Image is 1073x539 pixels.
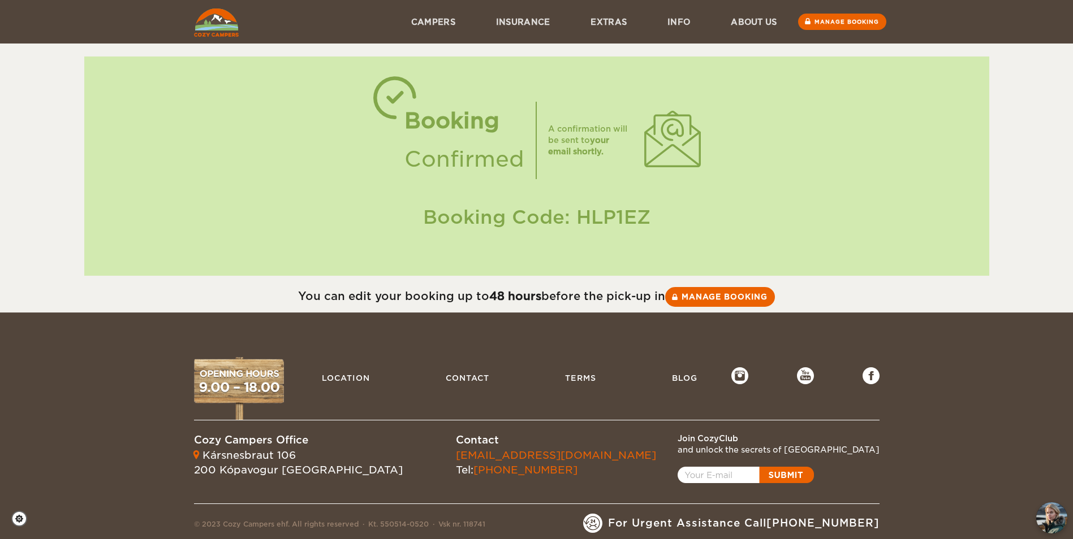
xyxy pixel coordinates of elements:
a: Location [316,367,376,389]
a: [PHONE_NUMBER] [766,517,880,529]
a: Cookie settings [11,511,35,527]
div: Cozy Campers Office [194,433,403,447]
div: © 2023 Cozy Campers ehf. All rights reserved Kt. 550514-0520 Vsk nr. 118741 [194,519,485,533]
div: Tel: [456,448,656,477]
img: Cozy Campers [194,8,239,37]
a: [PHONE_NUMBER] [473,464,578,476]
button: chat-button [1036,502,1067,533]
a: Blog [666,367,703,389]
div: Booking [404,102,524,140]
img: Freyja at Cozy Campers [1036,502,1067,533]
span: For Urgent Assistance Call [608,516,880,531]
a: Open popup [678,467,814,483]
a: Terms [559,367,602,389]
div: A confirmation will be sent to [548,123,633,157]
div: Confirmed [404,140,524,179]
div: Join CozyClub [678,433,880,444]
a: Contact [440,367,495,389]
div: and unlock the secrets of [GEOGRAPHIC_DATA] [678,444,880,455]
div: Booking Code: HLP1EZ [96,204,978,231]
div: Contact [456,433,656,447]
strong: 48 hours [489,289,541,303]
a: Manage booking [665,287,775,307]
a: Manage booking [798,14,886,30]
a: [EMAIL_ADDRESS][DOMAIN_NAME] [456,449,656,461]
div: Kársnesbraut 106 200 Kópavogur [GEOGRAPHIC_DATA] [194,448,403,477]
